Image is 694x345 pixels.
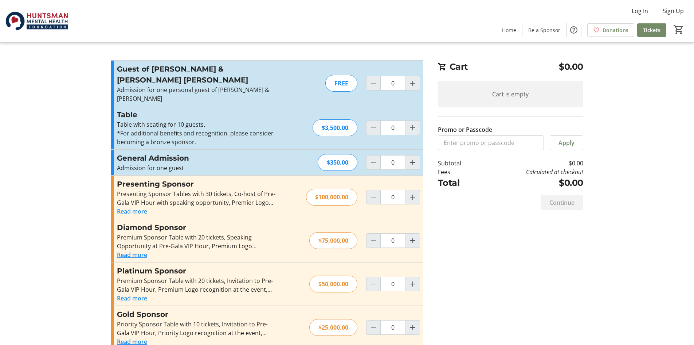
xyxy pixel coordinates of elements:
button: Read more [117,294,147,303]
button: Increment by one [406,321,420,334]
div: FREE [325,75,357,92]
span: Be a Sponsor [528,26,560,34]
td: Total [438,176,480,189]
button: Read more [117,250,147,259]
input: Enter promo or passcode [438,135,544,150]
td: $0.00 [480,159,583,168]
div: $100,000.00 [306,189,357,206]
button: Sign Up [657,5,690,17]
input: Gold Sponsor Quantity [380,320,406,335]
p: Admission for one guest [117,164,276,172]
label: Promo or Passcode [438,125,492,134]
button: Log In [626,5,654,17]
button: Help [566,23,581,37]
input: Presenting Sponsor Quantity [380,190,406,204]
td: $0.00 [480,176,583,189]
span: Donations [603,26,628,34]
a: Tickets [637,23,666,37]
a: Home [496,23,522,37]
p: *For additional benefits and recognition, please consider becoming a bronze sponsor. [117,129,276,146]
div: $3,500.00 [313,119,357,136]
input: General Admission Quantity [380,155,406,170]
span: Apply [558,138,575,147]
input: Guest of Rick Durham & Christena Huntsman Durham Quantity [380,76,406,91]
input: Diamond Sponsor Quantity [380,233,406,248]
input: Table Quantity [380,120,406,135]
div: $50,000.00 [309,276,357,292]
button: Increment by one [406,277,420,291]
span: Tickets [643,26,660,34]
h3: General Admission [117,153,276,164]
a: Donations [587,23,634,37]
div: Priority Sponsor Table with 10 tickets, Invitation to Pre-Gala VIP Hour, Priority Logo recognitio... [117,320,276,337]
button: Increment by one [406,76,420,90]
button: Cart [672,23,685,36]
td: Calculated at checkout [480,168,583,176]
div: $75,000.00 [309,232,357,249]
div: Premium Sponsor Table with 20 tickets, Invitation to Pre-Gala VIP Hour, Premium Logo recognition ... [117,276,276,294]
td: Fees [438,168,480,176]
a: Be a Sponsor [522,23,566,37]
img: Huntsman Mental Health Foundation's Logo [4,3,69,39]
span: Home [502,26,516,34]
h3: Presenting Sponsor [117,179,276,189]
div: $350.00 [318,154,357,171]
div: $25,000.00 [309,319,357,336]
p: Table with seating for 10 guests. [117,120,276,129]
button: Increment by one [406,121,420,135]
button: Increment by one [406,234,420,248]
button: Increment by one [406,190,420,204]
div: Cart is empty [438,81,583,107]
h3: Table [117,109,276,120]
button: Apply [550,135,583,150]
div: Premium Sponsor Table with 20 tickets, Speaking Opportunity at Pre-Gala VIP Hour, Premium Logo re... [117,233,276,250]
td: Subtotal [438,159,480,168]
h2: Cart [438,60,583,75]
button: Read more [117,207,147,216]
input: Platinum Sponsor Quantity [380,277,406,291]
span: Log In [632,7,648,15]
h3: Gold Sponsor [117,309,276,320]
h3: Platinum Sponsor [117,265,276,276]
p: Admission for one personal guest of [PERSON_NAME] & [PERSON_NAME] [117,85,276,103]
span: Sign Up [663,7,684,15]
h3: Guest of [PERSON_NAME] & [PERSON_NAME] [PERSON_NAME] [117,64,276,85]
button: Increment by one [406,156,420,169]
h3: Diamond Sponsor [117,222,276,233]
div: Presenting Sponsor Tables with 30 tickets, Co-host of Pre-Gala VIP Hour with speaking opportunity... [117,189,276,207]
span: $0.00 [559,60,583,73]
